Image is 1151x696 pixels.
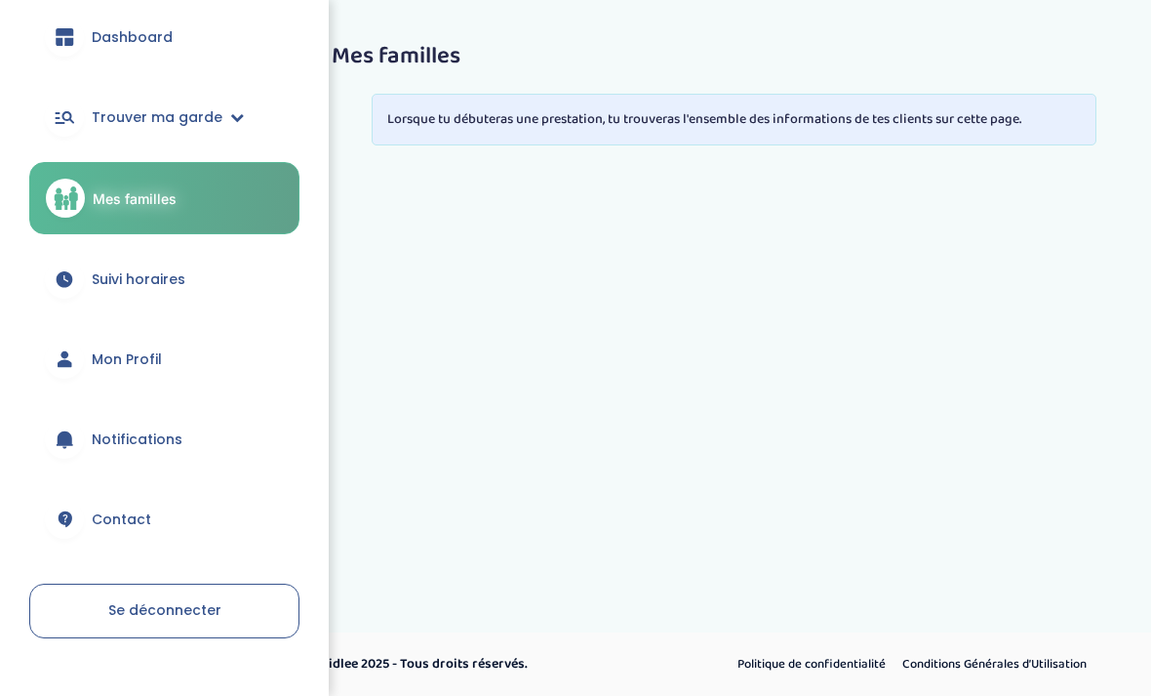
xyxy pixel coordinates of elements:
[93,188,177,209] span: Mes familles
[92,510,151,530] span: Contact
[387,109,1081,130] p: Lorsque tu débuteras une prestation, tu trouveras l'ensemble des informations de tes clients sur ...
[29,324,299,394] a: Mon Profil
[29,2,299,72] a: Dashboard
[308,654,658,675] p: © Kidlee 2025 - Tous droits réservés.
[92,107,222,128] span: Trouver ma garde
[29,162,299,234] a: Mes familles
[29,82,299,152] a: Trouver ma garde
[92,430,182,450] span: Notifications
[29,244,299,314] a: Suivi horaires
[29,484,299,554] a: Contact
[92,269,185,290] span: Suivi horaires
[332,44,1136,69] h3: Mes familles
[29,404,299,474] a: Notifications
[92,349,162,370] span: Mon Profil
[29,584,299,638] a: Se déconnecter
[731,652,893,677] a: Politique de confidentialité
[895,652,1093,677] a: Conditions Générales d’Utilisation
[92,27,173,48] span: Dashboard
[108,600,221,620] span: Se déconnecter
